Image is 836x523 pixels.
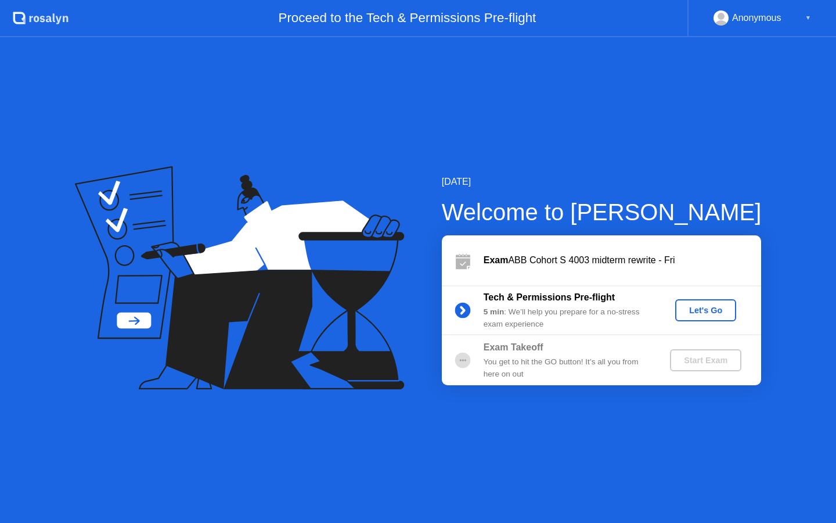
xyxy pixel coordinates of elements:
div: Start Exam [675,356,737,365]
b: Tech & Permissions Pre-flight [484,292,615,302]
button: Let's Go [675,299,736,321]
button: Start Exam [670,349,741,371]
div: : We’ll help you prepare for a no-stress exam experience [484,306,651,330]
div: ABB Cohort S 4003 midterm rewrite - Fri [484,253,761,267]
div: Welcome to [PERSON_NAME] [442,195,762,230]
div: Anonymous [732,10,781,26]
div: ▼ [805,10,811,26]
b: Exam [484,255,509,265]
b: 5 min [484,307,505,316]
div: [DATE] [442,175,762,189]
b: Exam Takeoff [484,342,543,352]
div: You get to hit the GO button! It’s all you from here on out [484,356,651,380]
div: Let's Go [680,306,732,315]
